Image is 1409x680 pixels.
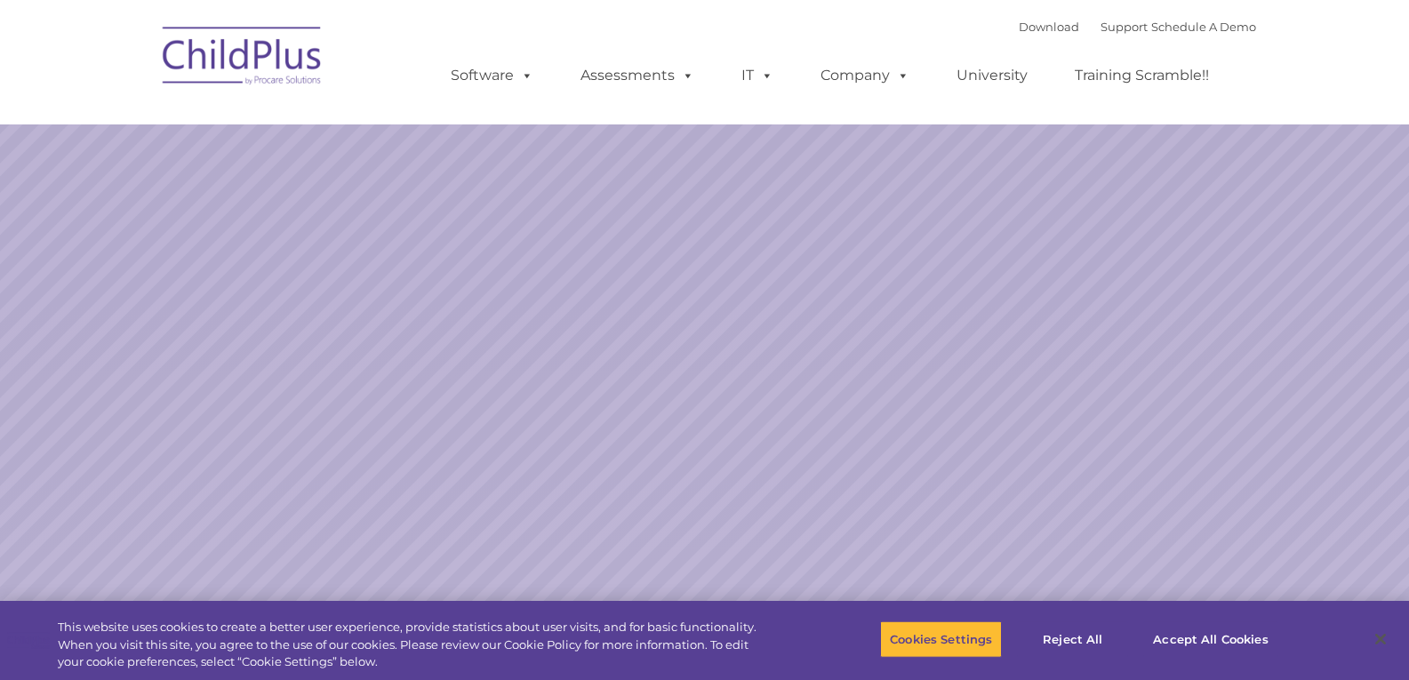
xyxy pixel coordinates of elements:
[1019,20,1079,34] a: Download
[880,620,1002,658] button: Cookies Settings
[154,14,332,103] img: ChildPlus by Procare Solutions
[58,619,775,671] div: This website uses cookies to create a better user experience, provide statistics about user visit...
[1017,620,1128,658] button: Reject All
[1101,20,1148,34] a: Support
[1361,620,1400,659] button: Close
[803,58,927,93] a: Company
[939,58,1045,93] a: University
[1151,20,1256,34] a: Schedule A Demo
[1143,620,1277,658] button: Accept All Cookies
[724,58,791,93] a: IT
[1019,20,1256,34] font: |
[1057,58,1227,93] a: Training Scramble!!
[563,58,712,93] a: Assessments
[433,58,551,93] a: Software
